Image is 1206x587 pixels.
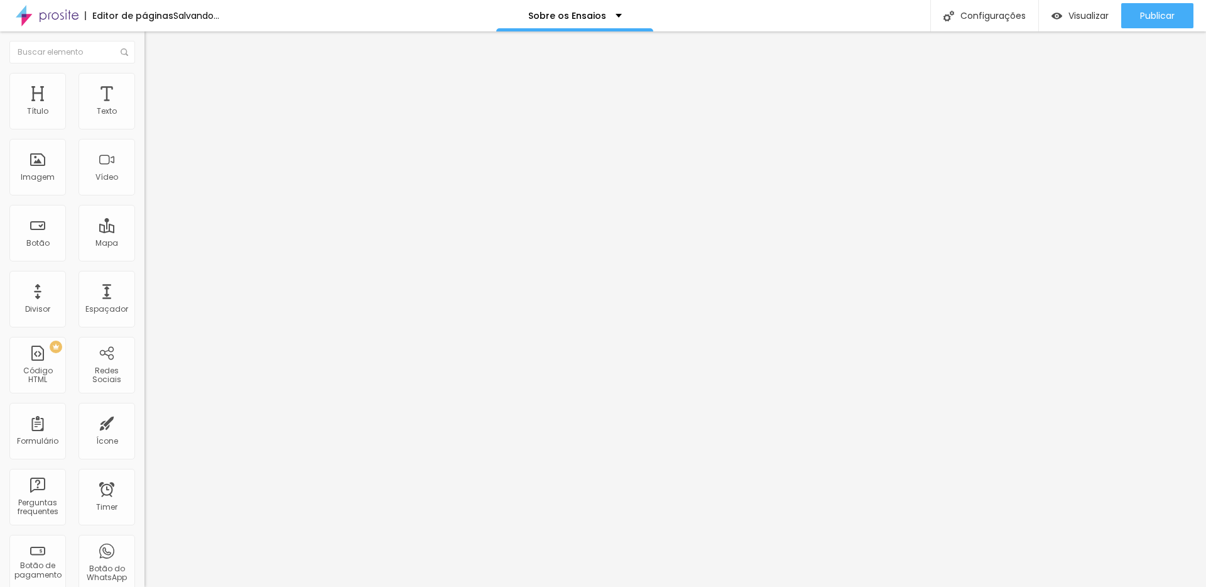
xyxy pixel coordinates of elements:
div: Timer [96,503,117,512]
div: Botão de pagamento [13,561,62,579]
div: Botão [26,239,50,248]
iframe: Editor [144,31,1206,587]
div: Mapa [95,239,118,248]
img: Icone [943,11,954,21]
div: Espaçador [85,305,128,314]
div: Perguntas frequentes [13,498,62,517]
p: Sobre os Ensaios [528,11,606,20]
img: Icone [121,48,128,56]
span: Publicar [1140,11,1175,21]
button: Publicar [1121,3,1193,28]
div: Salvando... [173,11,219,20]
input: Buscar elemento [9,41,135,63]
div: Imagem [21,173,55,182]
div: Editor de páginas [85,11,173,20]
div: Ícone [96,437,118,446]
div: Redes Sociais [82,366,131,385]
div: Texto [97,107,117,116]
div: Vídeo [95,173,118,182]
div: Botão do WhatsApp [82,564,131,583]
div: Título [27,107,48,116]
span: Visualizar [1068,11,1109,21]
img: view-1.svg [1051,11,1062,21]
div: Código HTML [13,366,62,385]
button: Visualizar [1039,3,1121,28]
div: Formulário [17,437,58,446]
div: Divisor [25,305,50,314]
